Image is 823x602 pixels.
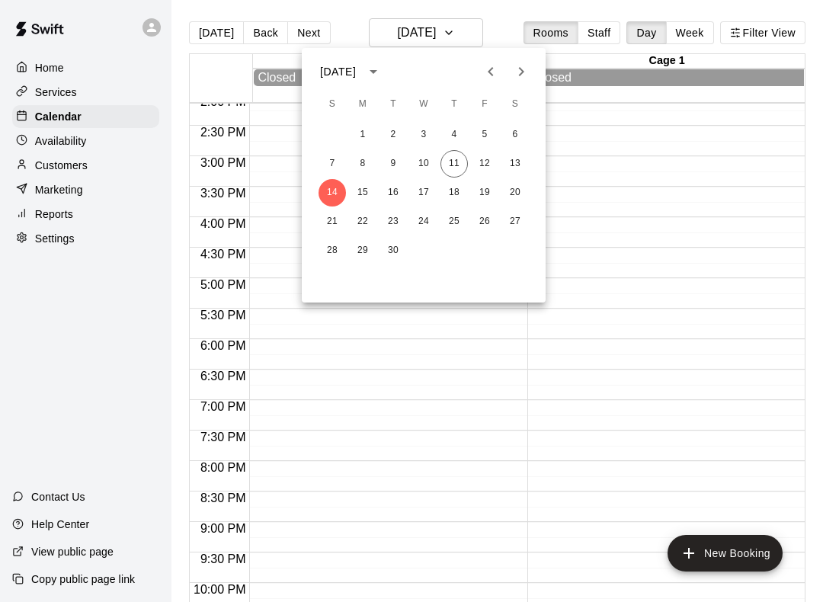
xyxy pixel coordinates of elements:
button: 30 [379,237,407,264]
button: 27 [501,208,529,235]
button: Next month [506,56,536,87]
span: Sunday [319,89,346,120]
button: 11 [440,150,468,178]
button: 24 [410,208,437,235]
div: [DATE] [320,64,356,80]
button: Previous month [476,56,506,87]
button: 15 [349,179,376,207]
button: 22 [349,208,376,235]
button: 13 [501,150,529,178]
button: 18 [440,179,468,207]
button: 16 [379,179,407,207]
button: calendar view is open, switch to year view [360,59,386,85]
button: 25 [440,208,468,235]
button: 7 [319,150,346,178]
button: 23 [379,208,407,235]
button: 1 [349,121,376,149]
button: 28 [319,237,346,264]
button: 2 [379,121,407,149]
button: 26 [471,208,498,235]
button: 4 [440,121,468,149]
button: 17 [410,179,437,207]
button: 14 [319,179,346,207]
button: 8 [349,150,376,178]
span: Thursday [440,89,468,120]
span: Wednesday [410,89,437,120]
button: 29 [349,237,376,264]
span: Saturday [501,89,529,120]
span: Friday [471,89,498,120]
button: 21 [319,208,346,235]
button: 19 [471,179,498,207]
button: 12 [471,150,498,178]
button: 3 [410,121,437,149]
span: Monday [349,89,376,120]
span: Tuesday [379,89,407,120]
button: 9 [379,150,407,178]
button: 10 [410,150,437,178]
button: 5 [471,121,498,149]
button: 20 [501,179,529,207]
button: 6 [501,121,529,149]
